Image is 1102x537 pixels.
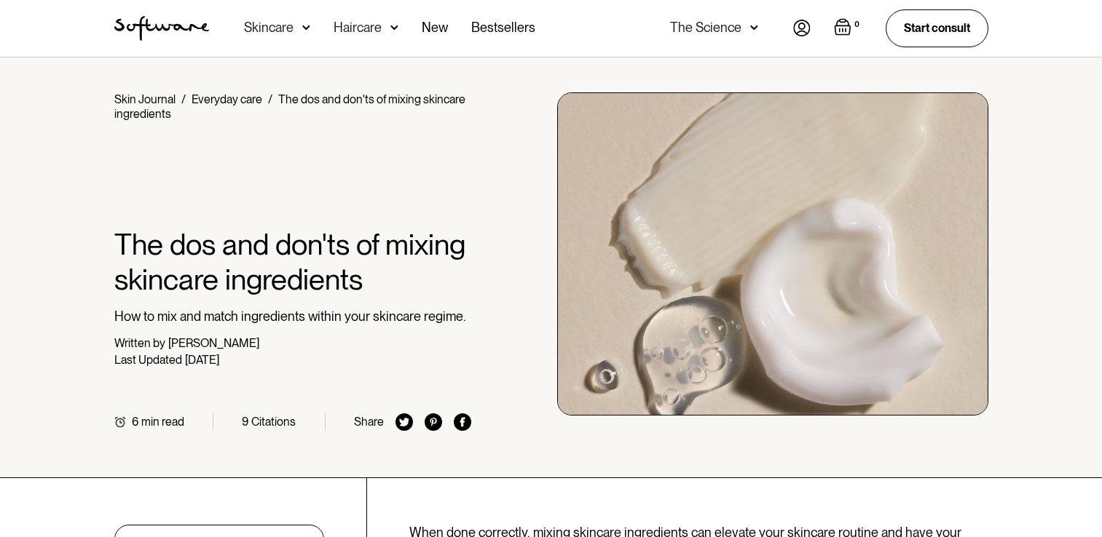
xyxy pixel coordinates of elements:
[114,309,472,325] p: How to mix and match ingredients within your skincare regime.
[390,20,398,35] img: arrow down
[425,413,442,431] img: pinterest icon
[354,415,384,429] div: Share
[132,415,138,429] div: 6
[141,415,184,429] div: min read
[114,16,209,41] a: home
[185,353,219,367] div: [DATE]
[181,92,186,106] div: /
[242,415,248,429] div: 9
[114,92,176,106] a: Skin Journal
[834,18,862,39] a: Open empty cart
[302,20,310,35] img: arrow down
[454,413,471,431] img: facebook icon
[192,92,262,106] a: Everyday care
[268,92,272,106] div: /
[395,413,413,431] img: twitter icon
[114,336,165,350] div: Written by
[114,92,465,121] div: The dos and don'ts of mixing skincare ingredients
[886,9,988,47] a: Start consult
[670,20,741,35] div: The Science
[334,20,382,35] div: Haircare
[851,18,862,31] div: 0
[750,20,758,35] img: arrow down
[168,336,259,350] div: [PERSON_NAME]
[251,415,296,429] div: Citations
[244,20,294,35] div: Skincare
[114,16,209,41] img: Software Logo
[114,353,182,367] div: Last Updated
[114,227,472,297] h1: The dos and don'ts of mixing skincare ingredients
